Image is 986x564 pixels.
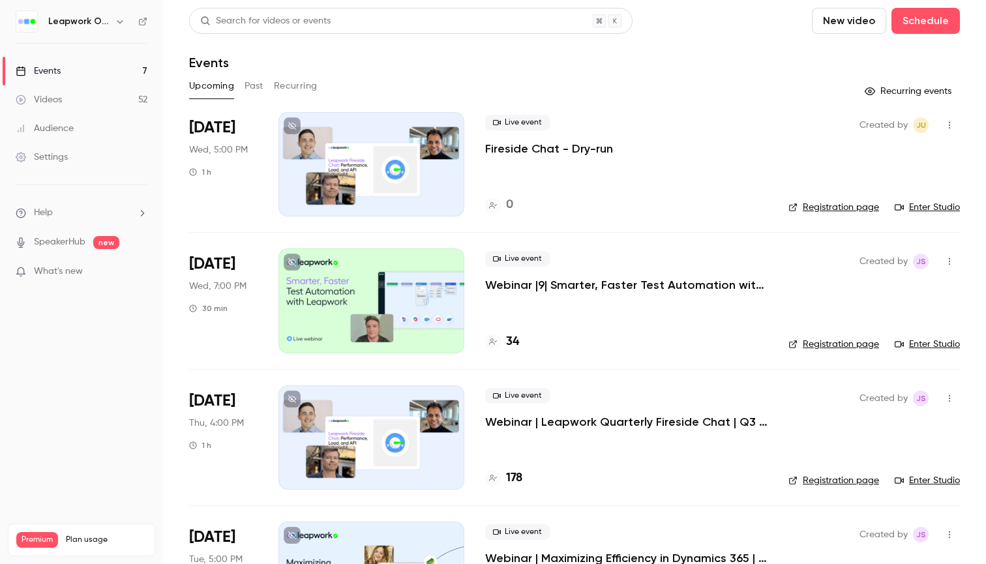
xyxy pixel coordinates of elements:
[916,117,926,133] span: JU
[485,277,768,293] a: Webinar |9| Smarter, Faster Test Automation with Leapwork | [GEOGRAPHIC_DATA] | Q3 2025
[859,527,908,542] span: Created by
[189,117,235,138] span: [DATE]
[66,535,147,545] span: Plan usage
[913,391,929,406] span: Jaynesh Singh
[132,266,147,278] iframe: Noticeable Trigger
[189,248,258,353] div: Sep 24 Wed, 1:00 PM (America/New York)
[913,254,929,269] span: Jaynesh Singh
[189,527,235,548] span: [DATE]
[916,527,926,542] span: JS
[859,391,908,406] span: Created by
[485,251,550,267] span: Live event
[788,201,879,214] a: Registration page
[34,206,53,220] span: Help
[16,11,37,32] img: Leapwork Online Event
[245,76,263,96] button: Past
[189,55,229,70] h1: Events
[189,417,244,430] span: Thu, 4:00 PM
[189,76,234,96] button: Upcoming
[189,280,246,293] span: Wed, 7:00 PM
[913,117,929,133] span: Janel Urena
[16,65,61,78] div: Events
[189,254,235,275] span: [DATE]
[859,81,960,102] button: Recurring events
[485,196,513,214] a: 0
[189,143,248,156] span: Wed, 5:00 PM
[859,254,908,269] span: Created by
[916,391,926,406] span: JS
[788,474,879,487] a: Registration page
[485,141,613,156] a: Fireside Chat - Dry-run
[93,236,119,249] span: new
[189,303,228,314] div: 30 min
[485,524,550,540] span: Live event
[788,338,879,351] a: Registration page
[16,532,58,548] span: Premium
[895,338,960,351] a: Enter Studio
[485,115,550,130] span: Live event
[895,201,960,214] a: Enter Studio
[485,388,550,404] span: Live event
[506,469,522,487] h4: 178
[506,196,513,214] h4: 0
[891,8,960,34] button: Schedule
[274,76,318,96] button: Recurring
[189,167,211,177] div: 1 h
[895,474,960,487] a: Enter Studio
[812,8,886,34] button: New video
[16,151,68,164] div: Settings
[189,112,258,216] div: Sep 24 Wed, 11:00 AM (America/New York)
[16,93,62,106] div: Videos
[485,414,768,430] a: Webinar | Leapwork Quarterly Fireside Chat | Q3 2025
[485,333,519,351] a: 34
[16,206,147,220] li: help-dropdown-opener
[34,265,83,278] span: What's new
[200,14,331,28] div: Search for videos or events
[189,391,235,411] span: [DATE]
[48,15,110,28] h6: Leapwork Online Event
[189,385,258,490] div: Sep 25 Thu, 10:00 AM (America/New York)
[506,333,519,351] h4: 34
[189,440,211,451] div: 1 h
[859,117,908,133] span: Created by
[16,122,74,135] div: Audience
[916,254,926,269] span: JS
[34,235,85,249] a: SpeakerHub
[485,469,522,487] a: 178
[913,527,929,542] span: Jaynesh Singh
